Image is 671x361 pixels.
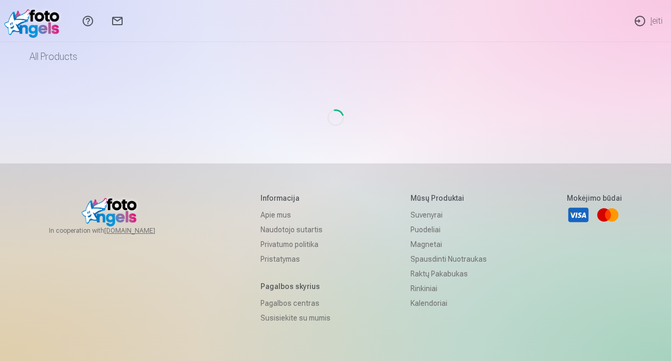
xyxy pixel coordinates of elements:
a: Spausdinti nuotraukas [410,252,487,266]
a: Privatumo politika [261,237,331,252]
span: In cooperation with [49,226,181,235]
a: Rinkiniai [410,281,487,296]
h5: Informacija [261,193,331,203]
a: Suvenyrai [410,208,487,222]
h5: Pagalbos skyrius [261,281,331,292]
a: Mastercard [596,203,619,226]
h5: Mokėjimo būdai [567,193,622,203]
h5: Mūsų produktai [410,193,487,203]
a: [DOMAIN_NAME] [104,226,181,235]
a: Puodeliai [410,222,487,237]
a: Raktų pakabukas [410,266,487,281]
a: Kalendoriai [410,296,487,311]
a: Pristatymas [261,252,331,266]
img: /v1 [4,4,65,38]
a: Susisiekite su mumis [261,311,331,325]
a: Naudotojo sutartis [261,222,331,237]
a: Apie mus [261,208,331,222]
a: Visa [567,203,590,226]
a: Magnetai [410,237,487,252]
a: Pagalbos centras [261,296,331,311]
